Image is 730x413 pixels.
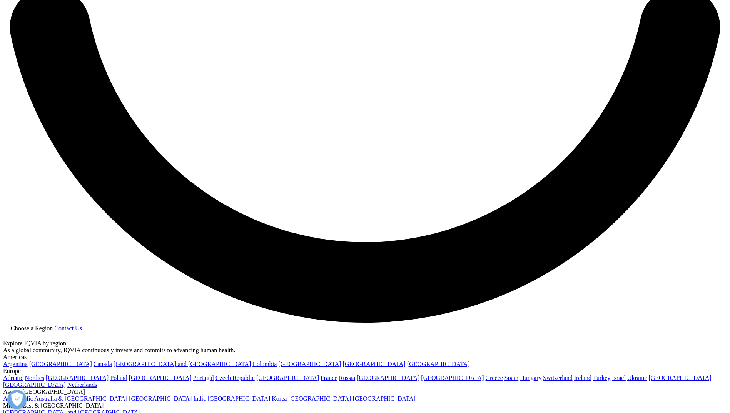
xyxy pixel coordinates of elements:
div: Europe [3,368,727,375]
button: Open Preferences [7,390,27,409]
a: India [193,395,206,402]
a: [GEOGRAPHIC_DATA] [357,375,419,381]
a: Greece [485,375,503,381]
div: Americas [3,354,727,361]
a: Switzerland [543,375,572,381]
a: Contact Us [54,325,82,331]
a: Ukraine [627,375,647,381]
div: Middle East & [GEOGRAPHIC_DATA] [3,402,727,409]
a: Asia Pacific [3,395,33,402]
a: Korea [272,395,287,402]
a: Russia [339,375,356,381]
span: Choose a Region [11,325,53,331]
a: [GEOGRAPHIC_DATA] [256,375,319,381]
a: [GEOGRAPHIC_DATA] [29,361,92,367]
a: Israel [612,375,626,381]
a: Argentina [3,361,28,367]
a: Adriatic [3,375,23,381]
a: Colombia [252,361,277,367]
div: Explore IQVIA by region [3,340,727,347]
a: [GEOGRAPHIC_DATA] [343,361,406,367]
a: France [321,375,337,381]
a: Spain [504,375,518,381]
a: [GEOGRAPHIC_DATA] [648,375,711,381]
a: Nordics [25,375,44,381]
a: Poland [110,375,127,381]
a: Netherlands [67,381,97,388]
a: Portugal [193,375,214,381]
div: As a global community, IQVIA continuously invests and commits to advancing human health. [3,347,727,354]
a: [GEOGRAPHIC_DATA] [129,375,192,381]
a: [GEOGRAPHIC_DATA] [3,381,66,388]
a: [GEOGRAPHIC_DATA] and [GEOGRAPHIC_DATA] [114,361,251,367]
a: [GEOGRAPHIC_DATA] [46,375,109,381]
a: [GEOGRAPHIC_DATA] [207,395,270,402]
a: Czech Republic [215,375,255,381]
a: [GEOGRAPHIC_DATA] [129,395,192,402]
a: Ireland [574,375,591,381]
a: Turkey [593,375,611,381]
div: Asia & [GEOGRAPHIC_DATA] [3,388,727,395]
a: [GEOGRAPHIC_DATA] [421,375,484,381]
a: Australia & [GEOGRAPHIC_DATA] [34,395,127,402]
a: Hungary [520,375,541,381]
a: [GEOGRAPHIC_DATA] [407,361,470,367]
a: [GEOGRAPHIC_DATA] [278,361,341,367]
a: [GEOGRAPHIC_DATA] [353,395,416,402]
a: Canada [94,361,112,367]
a: [GEOGRAPHIC_DATA] [288,395,351,402]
